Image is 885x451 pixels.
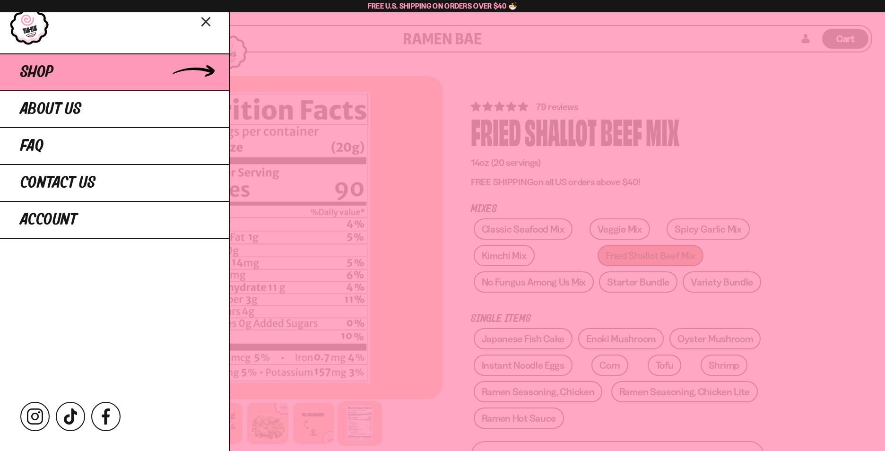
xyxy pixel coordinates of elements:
[20,174,95,191] span: Contact Us
[20,211,77,228] span: Account
[198,13,215,29] button: Close menu
[20,138,43,155] span: FAQ
[20,101,81,118] span: About Us
[20,64,53,81] span: Shop
[368,1,518,10] span: Free U.S. Shipping on Orders over $40 🍜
